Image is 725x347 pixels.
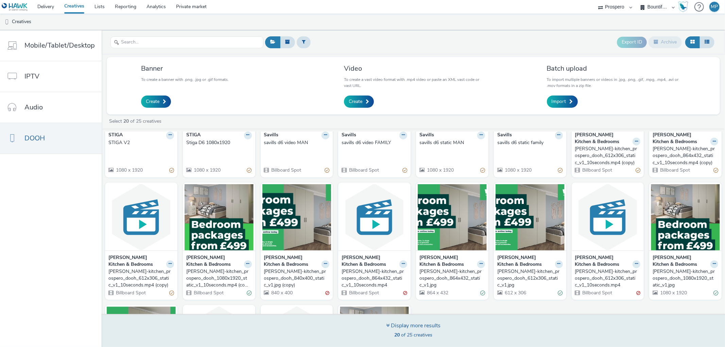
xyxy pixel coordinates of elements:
img: wren-kitchen_prospero_dooh_1080x1920_static_v1_10seconds.mp4 (copy) visual [185,184,254,250]
strong: 20 [394,332,400,338]
img: wren-kitchen_prospero_dooh_840x400_static_v1.jpg (copy) visual [262,184,331,250]
span: Billboard Spot [193,290,224,296]
strong: Savills [497,132,512,139]
a: [PERSON_NAME]-kitchen_prospero_dooh_612x306_static_v1_10seconds.mp4 (copy) [575,145,641,166]
div: [PERSON_NAME]-kitchen_prospero_dooh_1080x1920_static_v1.jpg [653,268,715,289]
strong: Savills [264,132,279,139]
div: Invalid [403,290,407,297]
strong: [PERSON_NAME] Kitchen & Bedrooms [653,254,709,268]
div: Partially valid [636,167,640,174]
button: Table [700,36,714,48]
div: [PERSON_NAME]-kitchen_prospero_dooh_612x306_static_v1.jpg [497,268,560,289]
strong: [PERSON_NAME] Kitchen & Bedrooms [264,254,320,268]
a: [PERSON_NAME]-kitchen_prospero_dooh_612x306_static_v1_10seconds.mp4 [575,268,641,289]
div: STIGA V2 [108,139,171,146]
p: To create a vast video format with .mp4 video or paste an XML vast code or vast URL. [344,76,483,89]
span: Billboard Spot [659,167,690,173]
a: savills d6 static family [497,139,563,146]
span: 1080 x 1920 [115,167,143,173]
strong: [PERSON_NAME] Kitchen & Bedrooms [186,254,242,268]
span: 1080 x 1920 [504,167,532,173]
div: [PERSON_NAME]-kitchen_prospero_dooh_612x306_static_v1_10seconds.mp4 (copy) [108,268,171,289]
strong: [PERSON_NAME] Kitchen & Bedrooms [342,254,398,268]
span: Billboard Spot [582,290,612,296]
div: savills d6 video MAN [264,139,327,146]
div: [PERSON_NAME]-kitchen_prospero_dooh_840x400_static_v1.jpg (copy) [264,268,327,289]
span: 1080 x 1920 [659,290,687,296]
span: IPTV [24,71,39,81]
div: Valid [558,290,563,297]
div: Invalid [325,290,329,297]
strong: 20 [123,118,129,124]
div: Partially valid [325,167,329,174]
a: savills d6 static MAN [419,139,485,146]
input: Search... [110,36,263,48]
strong: [PERSON_NAME] Kitchen & Bedrooms [575,132,631,145]
span: Audio [24,102,43,112]
span: Billboard Spot [582,167,612,173]
img: undefined Logo [2,3,28,11]
div: Valid [247,290,252,297]
div: Stiga D6 1080x1920 [186,139,249,146]
div: [PERSON_NAME]-kitchen_prospero_dooh_612x306_static_v1_10seconds.mp4 [575,268,638,289]
div: Partially valid [480,167,485,174]
div: [PERSON_NAME]-kitchen_prospero_dooh_864x432_static_v1_10seconds.mp4 [342,268,404,289]
h3: Batch upload [547,64,686,73]
img: wren-kitchen_prospero_dooh_864x432_static_v1.jpg visual [418,184,487,250]
img: wren-kitchen_prospero_dooh_1080x1920_static_v1.jpg visual [651,184,720,250]
h3: Banner [141,64,229,73]
a: [PERSON_NAME]-kitchen_prospero_dooh_612x306_static_v1.jpg [497,268,563,289]
div: Partially valid [713,167,718,174]
span: 612 x 306 [504,290,526,296]
div: savills d6 video FAMILY [342,139,404,146]
span: Billboard Spot [348,290,379,296]
span: Billboard Spot [115,290,146,296]
span: Billboard Spot [271,167,301,173]
img: wren-kitchen_prospero_dooh_612x306_static_v1_10seconds.mp4 (copy) visual [107,184,176,250]
div: Partially valid [402,167,407,174]
button: Archive [649,36,682,48]
strong: STIGA [186,132,201,139]
img: dooh [3,19,10,25]
h3: Video [344,64,483,73]
a: Hawk Academy [678,1,691,12]
span: 864 x 432 [426,290,448,296]
span: 1080 x 1920 [193,167,221,173]
a: [PERSON_NAME]-kitchen_prospero_dooh_864x432_static_v1.jpg [419,268,485,289]
strong: [PERSON_NAME] Kitchen & Bedrooms [419,254,476,268]
a: Create [344,96,374,108]
span: Billboard Spot [348,167,379,173]
img: wren-kitchen_prospero_dooh_612x306_static_v1_10seconds.mp4 visual [573,184,642,250]
div: Valid [480,290,485,297]
span: Create [349,98,362,105]
a: savills d6 video FAMILY [342,139,407,146]
a: Create [141,96,171,108]
strong: STIGA [108,132,123,139]
div: Display more results [386,322,441,330]
a: STIGA V2 [108,139,174,146]
span: Create [146,98,159,105]
button: Grid [685,36,700,48]
strong: [PERSON_NAME] Kitchen & Bedrooms [497,254,553,268]
a: Select of 25 creatives [108,118,164,124]
span: 1080 x 1920 [426,167,454,173]
button: Export ID [617,37,647,48]
a: [PERSON_NAME]-kitchen_prospero_dooh_1080x1920_static_v1.jpg [653,268,718,289]
p: To create a banner with .png, .jpg or .gif formats. [141,76,229,83]
span: 840 x 400 [271,290,293,296]
p: To import multiple banners or videos in .jpg, .png, .gif, .mpg, .mp4, .avi or .mov formats in a z... [547,76,686,89]
a: [PERSON_NAME]-kitchen_prospero_dooh_612x306_static_v1_10seconds.mp4 (copy) [108,268,174,289]
a: [PERSON_NAME]-kitchen_prospero_dooh_840x400_static_v1.jpg (copy) [264,268,330,289]
div: [PERSON_NAME]-kitchen_prospero_dooh_864x432_static_v1.jpg [419,268,482,289]
strong: Savills [342,132,356,139]
img: Hawk Academy [678,1,688,12]
div: Partially valid [558,167,563,174]
div: [PERSON_NAME]-kitchen_prospero_dooh_1080x1920_static_v1_10seconds.mp4 (copy) [186,268,249,289]
a: savills d6 video MAN [264,139,330,146]
div: Partially valid [247,167,252,174]
span: Import [552,98,566,105]
div: [PERSON_NAME]-kitchen_prospero_dooh_864x432_static_v1_10seconds.mp4 (copy) [653,145,715,166]
a: Import [547,96,578,108]
div: savills d6 static MAN [419,139,482,146]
